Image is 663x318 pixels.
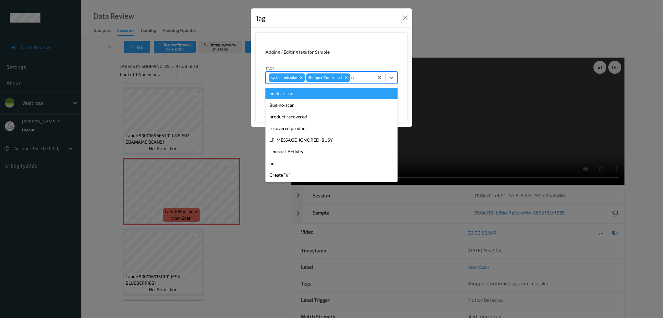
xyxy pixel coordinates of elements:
[265,65,275,71] label: Tags
[306,73,343,82] div: Shopper Confirmed
[298,73,305,82] div: Remove system-mistake
[265,169,398,181] div: Create "u"
[265,99,398,111] div: Bug-no-scan
[265,111,398,123] div: product recovered
[265,88,398,99] div: unclear skus
[343,73,350,82] div: Remove Shopper Confirmed
[265,146,398,158] div: Unusual-Activity
[265,134,398,146] div: LP_MESSAGE_IGNORED_BUSY
[265,49,398,55] div: Adding / Editing tags for Sample
[265,158,398,169] div: un
[255,13,265,23] div: Tag
[269,73,298,82] div: system-mistake
[401,13,410,22] button: Close
[265,123,398,134] div: recovered product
